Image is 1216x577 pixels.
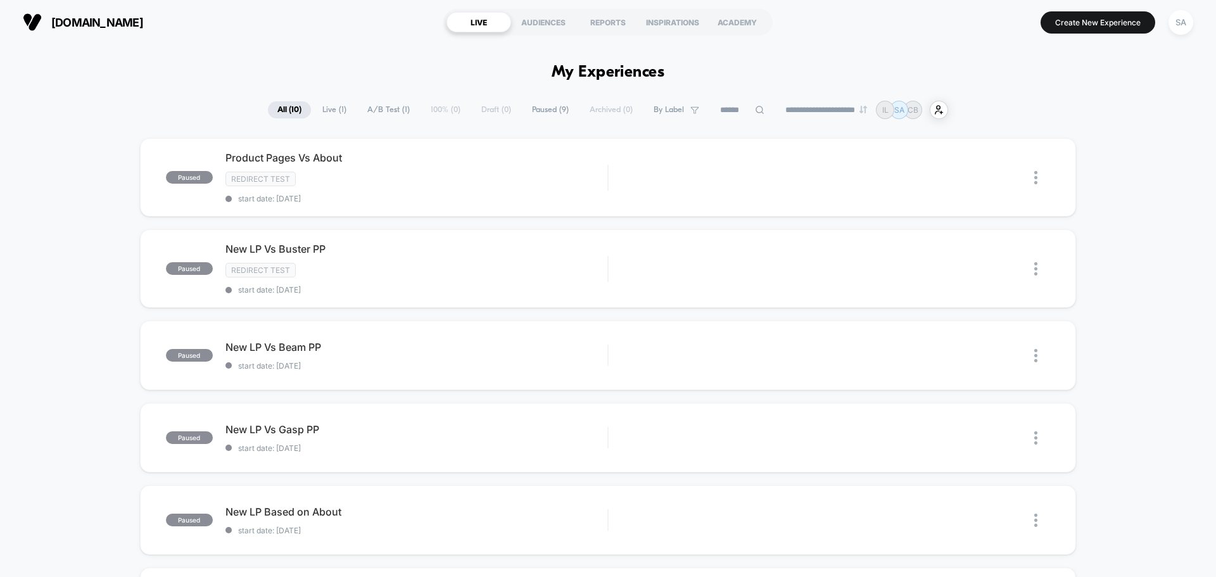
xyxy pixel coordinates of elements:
[640,12,705,32] div: INSPIRATIONS
[225,341,607,353] span: New LP Vs Beam PP
[446,12,511,32] div: LIVE
[225,443,607,453] span: start date: [DATE]
[1165,10,1197,35] button: SA
[894,105,904,115] p: SA
[552,63,665,82] h1: My Experiences
[225,151,607,164] span: Product Pages Vs About
[859,106,867,113] img: end
[1034,514,1037,527] img: close
[1041,11,1155,34] button: Create New Experience
[166,514,213,526] span: paused
[225,263,296,277] span: Redirect Test
[313,101,356,118] span: Live ( 1 )
[225,423,607,436] span: New LP Vs Gasp PP
[225,526,607,535] span: start date: [DATE]
[225,361,607,371] span: start date: [DATE]
[225,243,607,255] span: New LP Vs Buster PP
[358,101,419,118] span: A/B Test ( 1 )
[1034,349,1037,362] img: close
[908,105,918,115] p: CB
[225,194,607,203] span: start date: [DATE]
[51,16,143,29] span: [DOMAIN_NAME]
[1034,262,1037,276] img: close
[166,349,213,362] span: paused
[1168,10,1193,35] div: SA
[522,101,578,118] span: Paused ( 9 )
[225,505,607,518] span: New LP Based on About
[166,171,213,184] span: paused
[166,431,213,444] span: paused
[225,172,296,186] span: Redirect Test
[23,13,42,32] img: Visually logo
[576,12,640,32] div: REPORTS
[882,105,889,115] p: IL
[225,285,607,295] span: start date: [DATE]
[511,12,576,32] div: AUDIENCES
[705,12,769,32] div: ACADEMY
[1034,431,1037,445] img: close
[654,105,684,115] span: By Label
[1034,171,1037,184] img: close
[268,101,311,118] span: All ( 10 )
[19,12,147,32] button: [DOMAIN_NAME]
[166,262,213,275] span: paused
